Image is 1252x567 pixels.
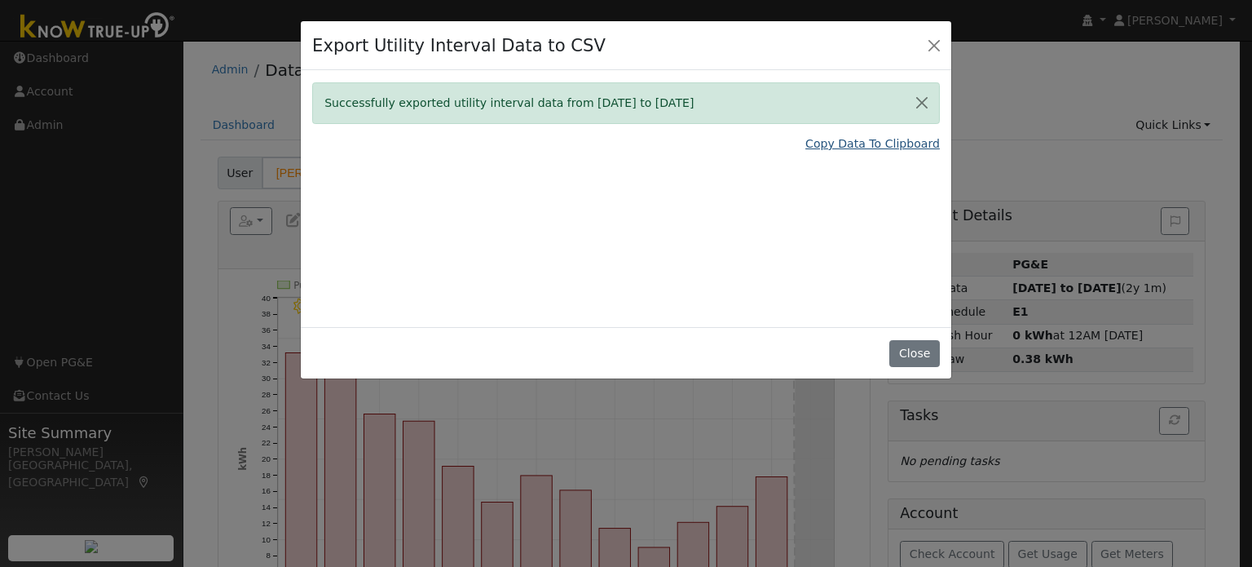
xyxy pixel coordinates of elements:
div: Successfully exported utility interval data from [DATE] to [DATE] [312,82,940,124]
a: Copy Data To Clipboard [805,135,940,153]
button: Close [889,340,939,368]
button: Close [905,83,939,123]
h4: Export Utility Interval Data to CSV [312,33,606,59]
button: Close [923,33,946,56]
